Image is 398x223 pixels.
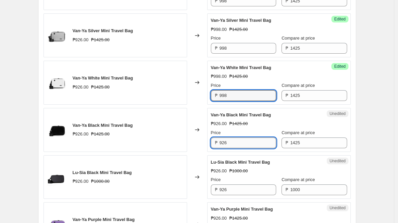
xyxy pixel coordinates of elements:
img: Van-Ya_Black_2_2048x2048_NP_80x.png [47,120,67,140]
strike: ₱1425.00 [91,37,109,43]
strike: ₱1425.00 [229,26,248,33]
div: ₱926.00 [211,120,227,127]
span: ₱ [286,140,288,145]
span: ₱ [286,187,288,192]
div: ₱926.00 [73,37,89,43]
span: Edited [334,16,345,22]
span: ₱ [215,187,218,192]
img: Van-Ya_White_2_2048x2048_NP_80x.jpg [47,72,67,93]
div: ₱926.00 [73,131,89,137]
img: Van-Ya_Silver_2_2048x2048_NP_80x.jpg [47,25,67,46]
strike: ₱1000.00 [91,178,109,185]
span: Van-Ya Purple Mini Travel Bag [211,207,273,212]
span: Van-Ya Black Mini Travel Bag [211,112,271,117]
div: ₱998.00 [211,26,227,33]
strike: ₱1425.00 [91,84,109,91]
div: ₱998.00 [211,73,227,80]
span: Price [211,177,221,182]
span: Compare at price [282,177,315,182]
span: Van-Ya Silver Mini Travel Bag [211,18,271,23]
span: ₱ [215,93,218,98]
strike: ₱1425.00 [229,215,248,222]
div: ₱926.00 [73,84,89,91]
span: Unedited [329,205,345,211]
span: Unedited [329,111,345,116]
span: Price [211,130,221,135]
div: ₱926.00 [73,178,89,185]
span: Van-Ya Purple Mini Travel Bag [73,217,135,222]
span: Van-Ya Silver Mini Travel Bag [73,28,133,33]
span: Price [211,83,221,88]
span: Compare at price [282,83,315,88]
span: Unedited [329,158,345,164]
strike: ₱1000.00 [229,168,248,174]
strike: ₱1425.00 [229,120,248,127]
span: ₱ [286,93,288,98]
strike: ₱1425.00 [91,131,109,137]
span: Lu-Sia Black Mini Travel Bag [211,160,270,165]
span: Van-Ya White Mini Travel Bag [73,75,133,80]
span: Compare at price [282,130,315,135]
span: Price [211,36,221,41]
span: Van-Ya Black Mini Travel Bag [73,123,133,128]
span: ₱ [286,46,288,51]
span: Compare at price [282,36,315,41]
img: Lu-Sia_Black_03_2048x2048_NP_80x.jpg [47,167,67,187]
span: Lu-Sia Black Mini Travel Bag [73,170,132,175]
span: Van-Ya White Mini Travel Bag [211,65,271,70]
span: Edited [334,64,345,69]
div: ₱926.00 [211,215,227,222]
span: ₱ [215,46,218,51]
div: ₱926.00 [211,168,227,174]
strike: ₱1425.00 [229,73,248,80]
span: ₱ [215,140,218,145]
